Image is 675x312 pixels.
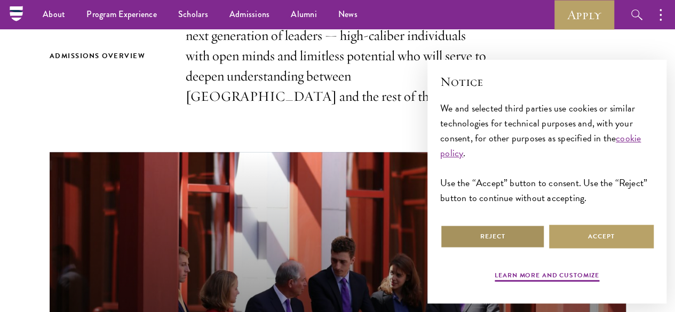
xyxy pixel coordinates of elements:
button: Learn more and customize [495,270,599,283]
div: We and selected third parties use cookies or similar technologies for technical purposes and, wit... [440,101,654,206]
button: Reject [440,225,545,249]
h2: Admissions Overview [50,50,164,62]
a: cookie policy [440,131,641,160]
p: Every year, a new class is selected to represent the world’s next generation of leaders — high-ca... [186,5,490,107]
button: Accept [549,225,654,249]
h2: Notice [440,73,654,91]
